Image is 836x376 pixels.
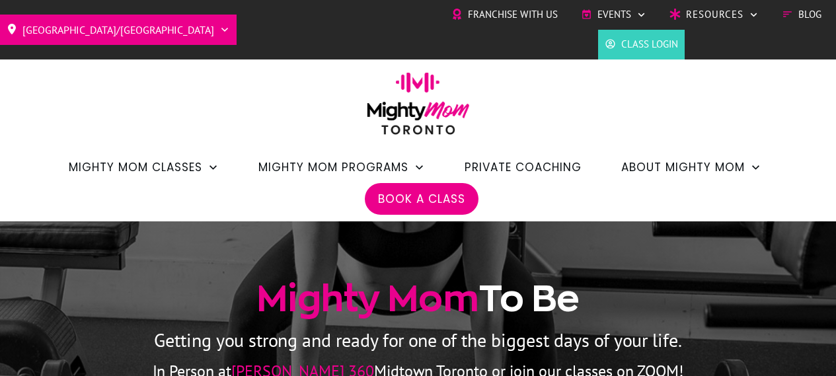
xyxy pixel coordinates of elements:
a: About Mighty Mom [621,156,761,178]
p: Getting you strong and ready for one of the biggest days of your life. [22,324,814,356]
a: Blog [782,5,821,24]
a: Events [581,5,646,24]
a: Private Coaching [465,156,582,178]
span: About Mighty Mom [621,156,745,178]
a: Class Login [605,34,678,54]
a: Resources [669,5,759,24]
a: Mighty Mom Classes [69,156,219,178]
span: Mighty Mom [256,278,479,318]
span: Blog [798,5,821,24]
h1: To Be [22,275,814,322]
a: Franchise with Us [451,5,558,24]
span: Mighty Mom Programs [258,156,408,178]
a: [GEOGRAPHIC_DATA]/[GEOGRAPHIC_DATA] [7,19,230,40]
span: Mighty Mom Classes [69,156,202,178]
span: Franchise with Us [468,5,558,24]
a: Book a Class [378,188,465,210]
span: Resources [686,5,743,24]
img: mightymom-logo-toronto [360,72,476,144]
span: Events [597,5,631,24]
a: Mighty Mom Programs [258,156,425,178]
span: Class Login [621,34,678,54]
span: [GEOGRAPHIC_DATA]/[GEOGRAPHIC_DATA] [22,19,214,40]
